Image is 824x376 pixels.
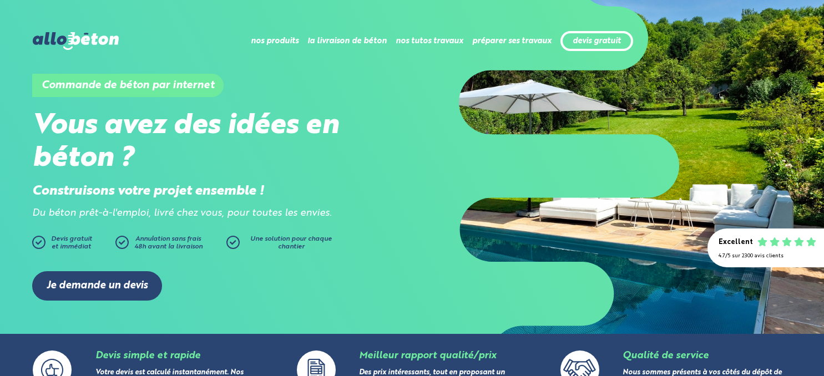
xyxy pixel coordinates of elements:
div: Excellent [719,238,753,247]
div: 4.7/5 sur 2300 avis clients [719,253,813,259]
span: Devis gratuit et immédiat [51,236,92,250]
span: Une solution pour chaque chantier [250,236,332,250]
h1: Commande de béton par internet [32,74,224,97]
a: Devis simple et rapide [95,351,200,360]
strong: Construisons votre projet ensemble ! [32,185,264,198]
a: Une solution pour chaque chantier [226,236,337,255]
a: Je demande un devis [32,271,162,301]
h2: Vous avez des idées en béton ? [32,110,412,175]
a: Qualité de service [623,351,709,360]
li: préparer ses travaux [472,28,552,54]
i: Du béton prêt-à-l'emploi, livré chez vous, pour toutes les envies. [32,209,332,218]
a: devis gratuit [573,37,621,46]
span: Annulation sans frais 48h avant la livraison [134,236,203,250]
li: nos produits [251,28,299,54]
a: Annulation sans frais48h avant la livraison [115,236,226,255]
li: la livraison de béton [307,28,387,54]
a: Devis gratuitet immédiat [32,236,110,255]
li: nos tutos travaux [396,28,463,54]
a: Meilleur rapport qualité/prix [359,351,496,360]
img: allobéton [33,32,118,50]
